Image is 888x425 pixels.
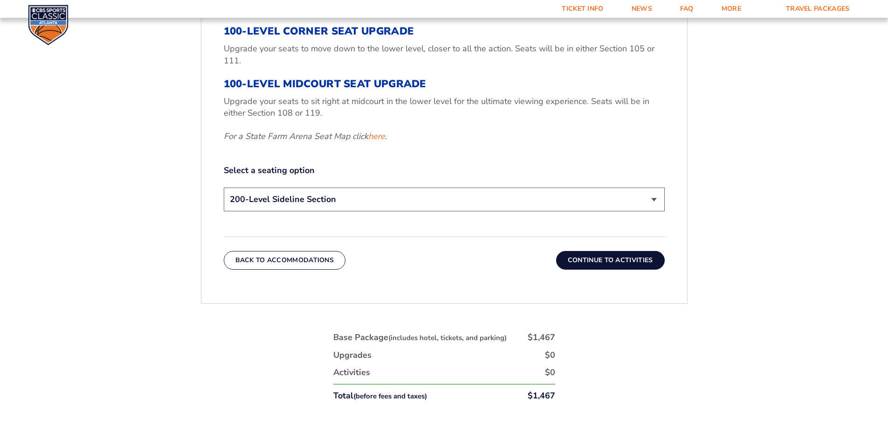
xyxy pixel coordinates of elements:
[224,25,665,37] h3: 100-Level Corner Seat Upgrade
[224,131,387,142] em: For a State Farm Arena Seat Map click .
[368,131,385,142] a: here
[545,349,555,361] div: $0
[224,96,665,119] p: Upgrade your seats to sit right at midcourt in the lower level for the ultimate viewing experienc...
[545,367,555,378] div: $0
[353,391,427,401] small: (before fees and taxes)
[224,165,665,176] label: Select a seating option
[333,349,372,361] div: Upgrades
[333,390,427,402] div: Total
[556,251,665,270] button: Continue To Activities
[333,332,507,343] div: Base Package
[224,251,346,270] button: Back To Accommodations
[224,78,665,90] h3: 100-Level Midcourt Seat Upgrade
[528,390,555,402] div: $1,467
[224,43,665,66] p: Upgrade your seats to move down to the lower level, closer to all the action. Seats will be in ei...
[333,367,370,378] div: Activities
[528,332,555,343] div: $1,467
[28,5,69,45] img: CBS Sports Classic
[388,333,507,342] small: (includes hotel, tickets, and parking)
